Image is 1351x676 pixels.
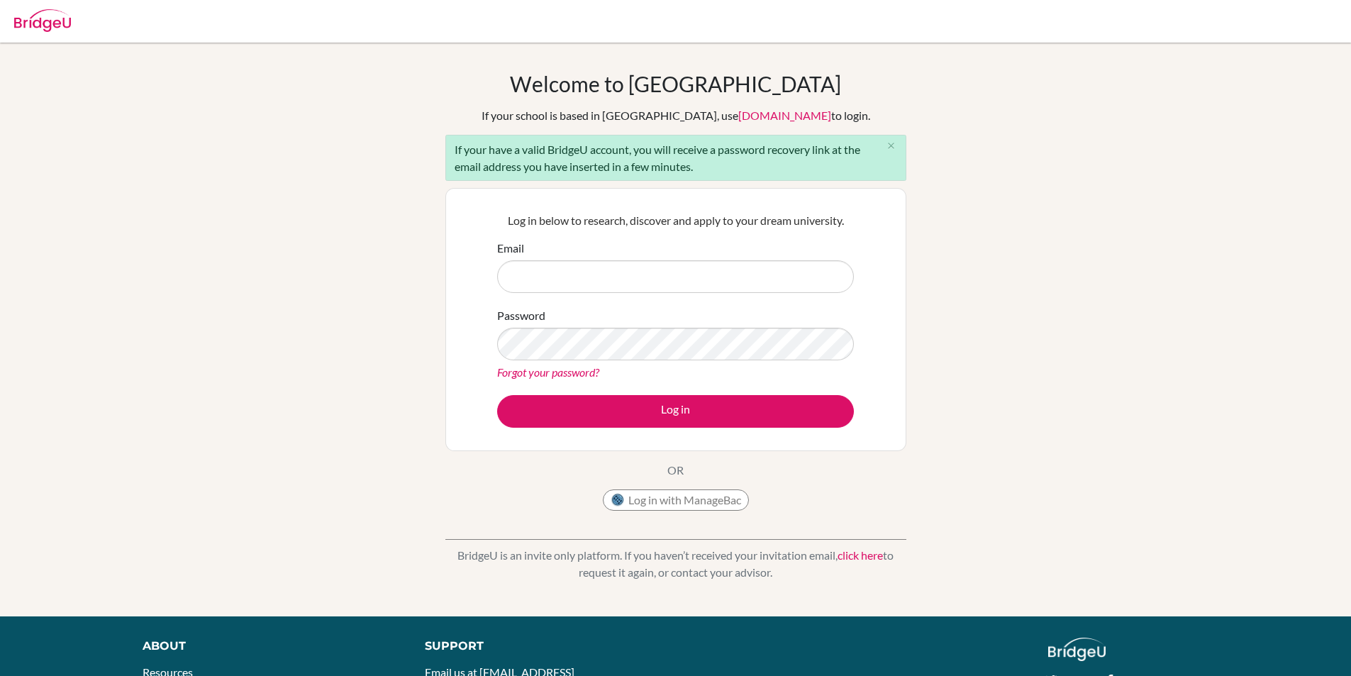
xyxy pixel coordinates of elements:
button: Log in with ManageBac [603,489,749,511]
div: Support [425,638,659,655]
a: [DOMAIN_NAME] [738,109,831,122]
a: Forgot your password? [497,365,599,379]
p: OR [667,462,684,479]
div: If your have a valid BridgeU account, you will receive a password recovery link at the email addr... [445,135,906,181]
label: Email [497,240,524,257]
img: logo_white@2x-f4f0deed5e89b7ecb1c2cc34c3e3d731f90f0f143d5ea2071677605dd97b5244.png [1048,638,1106,661]
p: BridgeU is an invite only platform. If you haven’t received your invitation email, to request it ... [445,547,906,581]
button: Log in [497,395,854,428]
p: Log in below to research, discover and apply to your dream university. [497,212,854,229]
button: Close [877,135,906,157]
label: Password [497,307,545,324]
img: Bridge-U [14,9,71,32]
a: click here [838,548,883,562]
div: If your school is based in [GEOGRAPHIC_DATA], use to login. [482,107,870,124]
h1: Welcome to [GEOGRAPHIC_DATA] [510,71,841,96]
i: close [886,140,896,151]
div: About [143,638,393,655]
